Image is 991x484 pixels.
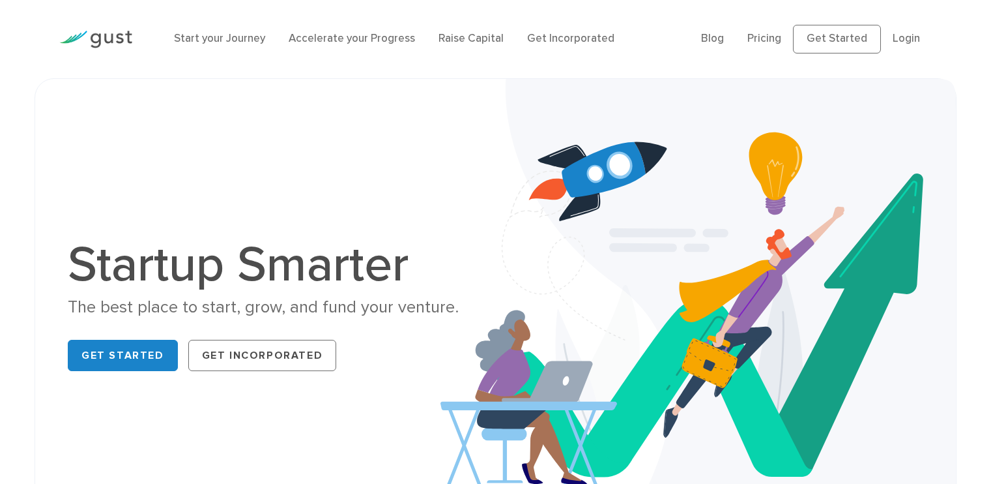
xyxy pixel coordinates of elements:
[68,296,485,319] div: The best place to start, grow, and fund your venture.
[174,32,265,45] a: Start your Journey
[188,340,337,371] a: Get Incorporated
[59,31,132,48] img: Gust Logo
[68,340,178,371] a: Get Started
[289,32,415,45] a: Accelerate your Progress
[893,32,920,45] a: Login
[68,240,485,290] h1: Startup Smarter
[438,32,504,45] a: Raise Capital
[793,25,881,53] a: Get Started
[527,32,614,45] a: Get Incorporated
[701,32,724,45] a: Blog
[747,32,781,45] a: Pricing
